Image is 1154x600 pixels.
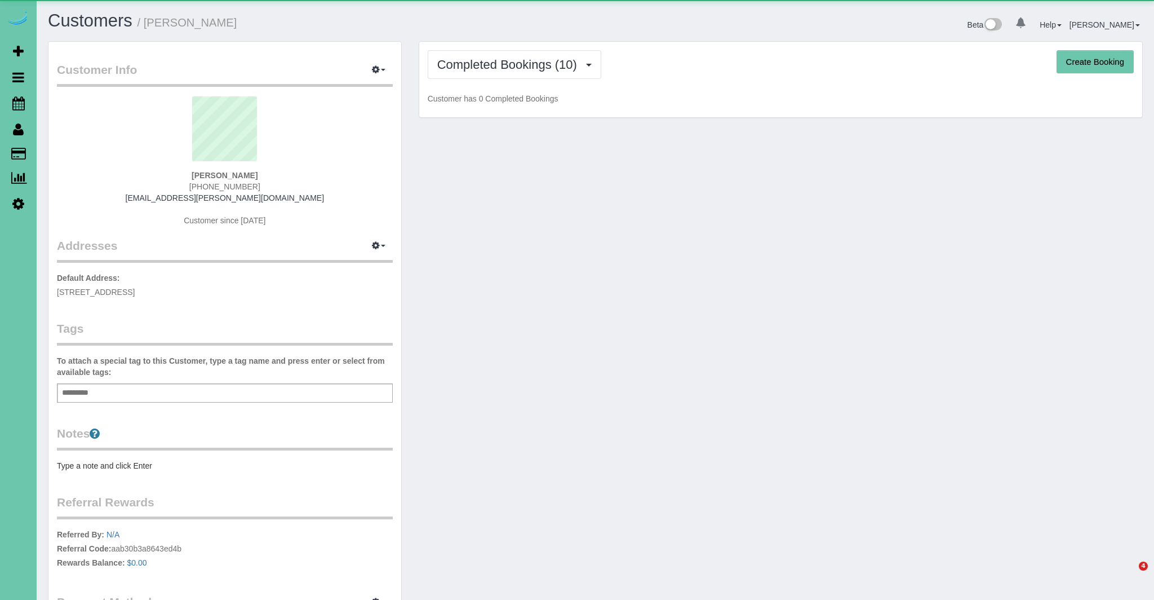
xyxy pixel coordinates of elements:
[437,58,583,72] span: Completed Bookings (10)
[967,20,1002,29] a: Beta
[57,529,393,571] p: aab30b3a8643ed4b
[57,320,393,346] legend: Tags
[57,557,125,568] label: Rewards Balance:
[57,425,393,451] legend: Notes
[57,61,393,87] legend: Customer Info
[184,216,265,225] span: Customer since [DATE]
[1139,562,1148,571] span: 4
[428,93,1134,104] p: Customer has 0 Completed Bookings
[57,543,111,554] label: Referral Code:
[1040,20,1062,29] a: Help
[57,460,393,471] pre: Type a note and click Enter
[1069,20,1140,29] a: [PERSON_NAME]
[7,11,29,27] img: Automaid Logo
[57,272,120,284] label: Default Address:
[1057,50,1134,74] button: Create Booking
[57,529,104,540] label: Referred By:
[983,18,1002,33] img: New interface
[57,288,135,297] span: [STREET_ADDRESS]
[126,193,324,202] a: [EMAIL_ADDRESS][PERSON_NAME][DOMAIN_NAME]
[1116,562,1143,589] iframe: Intercom live chat
[137,16,237,29] small: / [PERSON_NAME]
[189,182,260,191] span: [PHONE_NUMBER]
[57,355,393,378] label: To attach a special tag to this Customer, type a tag name and press enter or select from availabl...
[428,50,601,79] button: Completed Bookings (10)
[48,11,132,30] a: Customers
[127,558,147,567] a: $0.00
[57,494,393,519] legend: Referral Rewards
[192,171,258,180] strong: [PERSON_NAME]
[106,530,119,539] a: N/A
